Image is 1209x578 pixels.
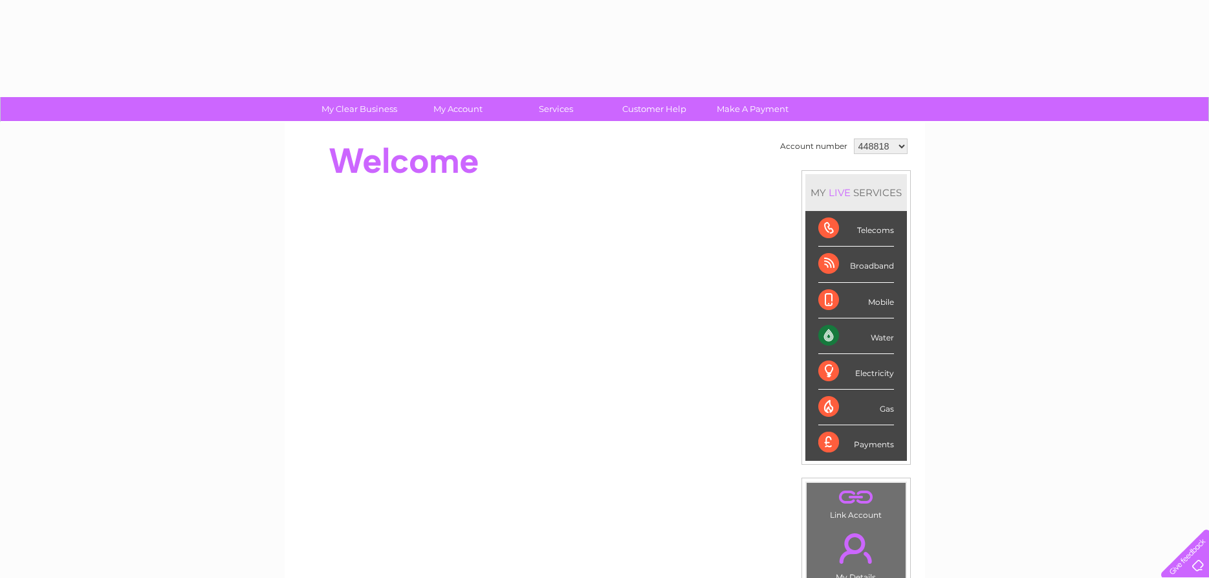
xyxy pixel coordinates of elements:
[818,318,894,354] div: Water
[818,425,894,460] div: Payments
[818,247,894,282] div: Broadband
[699,97,806,121] a: Make A Payment
[818,283,894,318] div: Mobile
[810,486,902,509] a: .
[818,211,894,247] div: Telecoms
[306,97,413,121] a: My Clear Business
[601,97,708,121] a: Customer Help
[818,354,894,390] div: Electricity
[404,97,511,121] a: My Account
[805,174,907,211] div: MY SERVICES
[818,390,894,425] div: Gas
[503,97,609,121] a: Services
[806,482,906,523] td: Link Account
[777,135,851,157] td: Account number
[826,186,853,199] div: LIVE
[810,526,902,571] a: .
